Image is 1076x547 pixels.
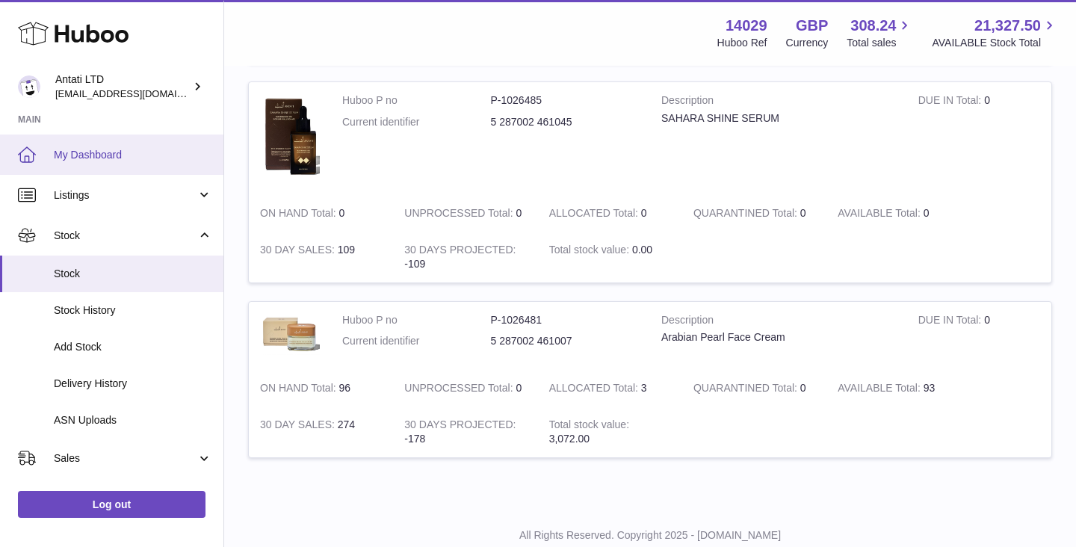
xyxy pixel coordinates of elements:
span: 0 [800,207,806,219]
span: Add Stock [54,340,212,354]
td: 0 [393,370,537,407]
a: Log out [18,491,205,518]
strong: Description [661,313,896,331]
strong: 30 DAY SALES [260,244,338,259]
td: 109 [249,232,393,282]
td: 96 [249,370,393,407]
td: 0 [393,195,537,232]
strong: QUARANTINED Total [693,382,800,398]
strong: DUE IN Total [918,314,984,330]
div: Arabian Pearl Face Cream [661,330,896,344]
span: 308.24 [850,16,896,36]
td: 0 [907,82,1051,195]
span: [EMAIL_ADDRESS][DOMAIN_NAME] [55,87,220,99]
div: Currency [786,36,829,50]
span: 0 [800,382,806,394]
strong: QUARANTINED Total [693,207,800,223]
dt: Huboo P no [342,313,491,327]
strong: ALLOCATED Total [549,207,641,223]
span: Total sales [847,36,913,50]
span: ASN Uploads [54,413,212,427]
dt: Current identifier [342,115,491,129]
strong: 14029 [726,16,767,36]
strong: GBP [796,16,828,36]
strong: 30 DAYS PROJECTED [404,418,516,434]
strong: Total stock value [549,244,632,259]
strong: AVAILABLE Total [838,382,923,398]
strong: Total stock value [549,418,629,434]
span: AVAILABLE Stock Total [932,36,1058,50]
strong: ON HAND Total [260,382,339,398]
td: 93 [826,370,971,407]
strong: ALLOCATED Total [549,382,641,398]
div: Huboo Ref [717,36,767,50]
span: 3,072.00 [549,433,590,445]
dd: 5 287002 461007 [491,334,640,348]
td: 0 [538,195,682,232]
span: 21,327.50 [974,16,1041,36]
dd: P-1026481 [491,313,640,327]
span: My Dashboard [54,148,212,162]
td: 0 [907,302,1051,371]
div: SAHARA SHINE SERUM [661,111,896,126]
div: Antati LTD [55,72,190,101]
p: All Rights Reserved. Copyright 2025 - [DOMAIN_NAME] [236,528,1064,543]
a: 21,327.50 AVAILABLE Stock Total [932,16,1058,50]
td: 0 [826,195,971,232]
span: Stock [54,267,212,281]
td: 274 [249,407,393,457]
strong: 30 DAY SALES [260,418,338,434]
dt: Current identifier [342,334,491,348]
strong: Description [661,93,896,111]
img: toufic@antatiskin.com [18,75,40,98]
strong: AVAILABLE Total [838,207,923,223]
td: 0 [249,195,393,232]
strong: UNPROCESSED Total [404,382,516,398]
span: Sales [54,451,197,466]
a: 308.24 Total sales [847,16,913,50]
td: -109 [393,232,537,282]
span: 0.00 [632,244,652,256]
span: Delivery History [54,377,212,391]
span: Stock History [54,303,212,318]
strong: DUE IN Total [918,94,984,110]
strong: ON HAND Total [260,207,339,223]
img: product image [260,93,320,180]
dd: 5 287002 461045 [491,115,640,129]
span: Stock [54,229,197,243]
span: Listings [54,188,197,203]
td: 3 [538,370,682,407]
strong: 30 DAYS PROJECTED [404,244,516,259]
dd: P-1026485 [491,93,640,108]
strong: UNPROCESSED Total [404,207,516,223]
td: -178 [393,407,537,457]
img: product image [260,313,320,356]
dt: Huboo P no [342,93,491,108]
